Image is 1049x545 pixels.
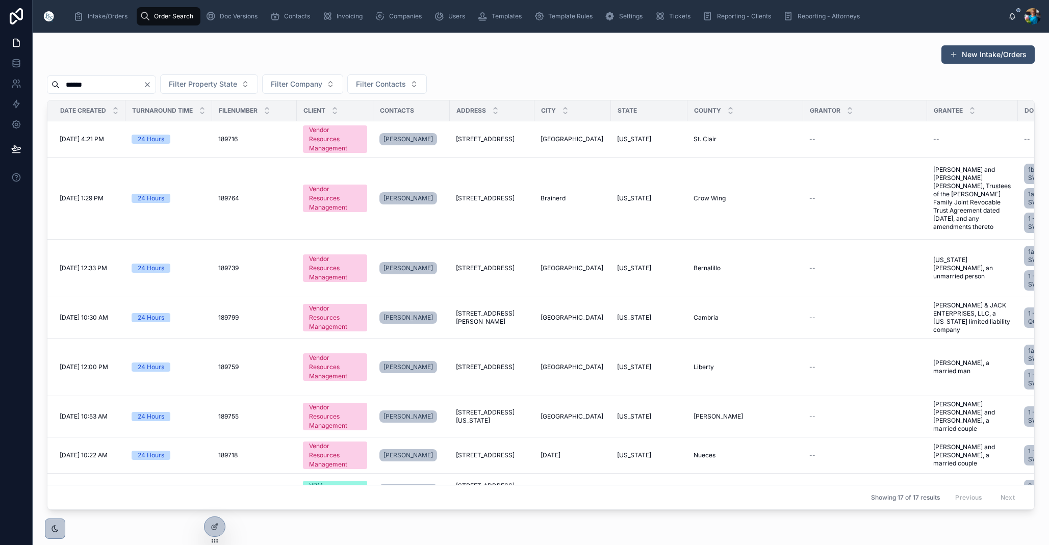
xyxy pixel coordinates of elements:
a: [GEOGRAPHIC_DATA] [541,412,605,421]
div: Vendor Resources Management [309,403,361,430]
a: [PERSON_NAME] [379,133,437,145]
a: -- [809,314,921,322]
a: 189716 [218,135,291,143]
span: [US_STATE] [617,314,651,322]
a: [PERSON_NAME] [379,309,444,326]
a: -- [809,264,921,272]
a: [DATE] 10:53 AM [60,412,119,421]
span: [GEOGRAPHIC_DATA] [541,264,603,272]
span: -- [809,135,815,143]
span: 189759 [218,363,239,371]
a: 24 Hours [132,412,206,421]
span: -- [933,135,939,143]
a: [PERSON_NAME] [379,312,437,324]
a: [DATE] 10:22 AM [60,451,119,459]
button: Clear [143,81,156,89]
span: Templates [492,12,522,20]
a: [GEOGRAPHIC_DATA] [541,135,605,143]
a: Bernalillo [694,264,797,272]
a: [GEOGRAPHIC_DATA] [541,314,605,322]
a: [PERSON_NAME] [379,260,444,276]
a: Vendor Resources Management [303,403,367,430]
div: Vendor Resources Management [309,353,361,381]
span: [PERSON_NAME] [383,135,433,143]
span: Bernalillo [694,264,721,272]
span: Contacts [380,107,414,115]
span: Reporting - Clients [717,12,771,20]
span: St. Clair [694,135,717,143]
span: Contacts [284,12,310,20]
a: Vendor Resources Management [303,304,367,331]
span: Invoicing [337,12,363,20]
a: [PERSON_NAME] [379,131,444,147]
button: Select Button [262,74,343,94]
span: FileNumber [219,107,258,115]
span: Settings [619,12,643,20]
span: [US_STATE] [617,135,651,143]
a: [PERSON_NAME] [379,447,444,463]
span: [PERSON_NAME] [383,194,433,202]
a: Vendor Resources Management [303,254,367,282]
a: [US_STATE] [617,135,681,143]
a: [GEOGRAPHIC_DATA] [541,363,605,371]
span: Filter Company [271,79,322,89]
a: 24 Hours [132,264,206,273]
span: Address [456,107,486,115]
span: [STREET_ADDRESS] [456,363,515,371]
a: [PERSON_NAME] [379,262,437,274]
span: -- [1024,135,1030,143]
span: [DATE] 10:30 AM [60,314,108,322]
span: [STREET_ADDRESS] [456,194,515,202]
a: 24 Hours [132,313,206,322]
span: Doc Versions [220,12,258,20]
a: Cambria [694,314,797,322]
span: 189739 [218,264,239,272]
a: New Intake/Orders [941,45,1035,64]
a: [US_STATE] [617,412,681,421]
span: [STREET_ADDRESS][US_STATE] [456,408,528,425]
span: [DATE] 10:22 AM [60,451,108,459]
span: [STREET_ADDRESS] [456,264,515,272]
span: Order Search [154,12,193,20]
span: Filter Property State [169,79,237,89]
a: [STREET_ADDRESS] [456,194,528,202]
a: Vendor Resources Management [303,185,367,212]
span: -- [809,314,815,322]
a: [STREET_ADDRESS] [456,135,528,143]
a: Crow Wing [694,194,797,202]
a: [PERSON_NAME] [PERSON_NAME] and [PERSON_NAME], a married couple [933,400,1012,433]
span: -- [809,451,815,459]
a: Contacts [267,7,317,25]
a: Tickets [652,7,698,25]
a: [DATE] 1:29 PM [60,194,119,202]
a: [DATE] 4:21 PM [60,135,119,143]
div: Vendor Resources Management [309,185,361,212]
a: 24 Hours [132,135,206,144]
div: Vendor Resources Management [309,304,361,331]
a: [US_STATE] [617,264,681,272]
span: Users [448,12,465,20]
span: [PERSON_NAME] and [PERSON_NAME] [PERSON_NAME], Trustees of the [PERSON_NAME] Family Joint Revocab... [933,166,1012,231]
span: [DATE] 12:00 PM [60,363,108,371]
a: Doc Versions [202,7,265,25]
span: Showing 17 of 17 results [871,493,940,501]
a: 189759 [218,363,291,371]
div: Vendor Resources Management [309,125,361,153]
div: VRM Reconveyance [309,481,361,499]
a: [GEOGRAPHIC_DATA] [541,264,605,272]
a: Settings [602,7,650,25]
span: 189764 [218,194,239,202]
a: [PERSON_NAME] [379,359,444,375]
span: [GEOGRAPHIC_DATA] [541,135,603,143]
span: County [694,107,721,115]
span: [US_STATE] [617,412,651,421]
a: [US_STATE] [617,451,681,459]
span: [PERSON_NAME], a married man [933,359,1012,375]
span: [STREET_ADDRESS][PERSON_NAME] [456,309,528,326]
a: -- [809,412,921,421]
a: [US_STATE][PERSON_NAME], an unmarried person [933,256,1012,280]
a: [PERSON_NAME] [379,408,444,425]
a: [PERSON_NAME] [379,484,437,496]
